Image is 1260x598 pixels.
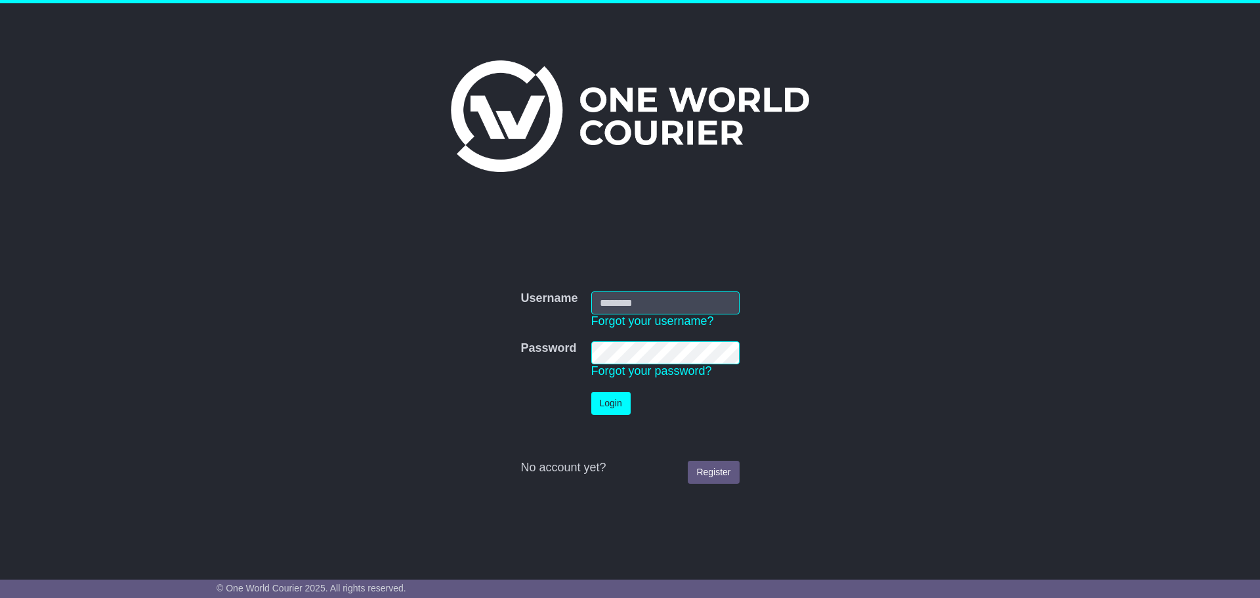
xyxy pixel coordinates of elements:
a: Forgot your username? [591,314,714,328]
label: Password [520,341,576,356]
span: © One World Courier 2025. All rights reserved. [217,583,406,593]
div: No account yet? [520,461,739,475]
a: Forgot your password? [591,364,712,377]
a: Register [688,461,739,484]
label: Username [520,291,577,306]
button: Login [591,392,631,415]
img: One World [451,60,809,172]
